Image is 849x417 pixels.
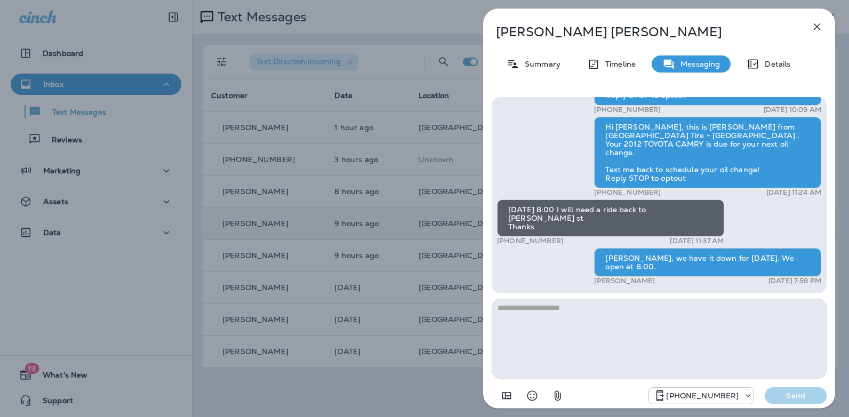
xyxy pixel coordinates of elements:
[594,248,821,277] div: [PERSON_NAME], we have it down for [DATE]. We open at 8:00.
[670,237,724,245] p: [DATE] 11:37 AM
[522,385,543,406] button: Select an emoji
[594,106,661,114] p: [PHONE_NUMBER]
[764,106,821,114] p: [DATE] 10:09 AM
[497,237,564,245] p: [PHONE_NUMBER]
[675,60,720,68] p: Messaging
[496,25,787,39] p: [PERSON_NAME] [PERSON_NAME]
[600,60,636,68] p: Timeline
[766,188,821,197] p: [DATE] 11:24 AM
[649,389,754,402] div: +1 (984) 409-9300
[759,60,790,68] p: Details
[496,385,517,406] button: Add in a premade template
[594,277,655,285] p: [PERSON_NAME]
[497,199,724,237] div: [DATE] 8:00 I will need a ride back to [PERSON_NAME] st Thanks
[594,188,661,197] p: [PHONE_NUMBER]
[594,117,821,188] div: Hi [PERSON_NAME], this is [PERSON_NAME] from [GEOGRAPHIC_DATA] Tire - [GEOGRAPHIC_DATA].. Your 20...
[519,60,560,68] p: Summary
[666,391,739,400] p: [PHONE_NUMBER]
[768,277,821,285] p: [DATE] 7:58 PM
